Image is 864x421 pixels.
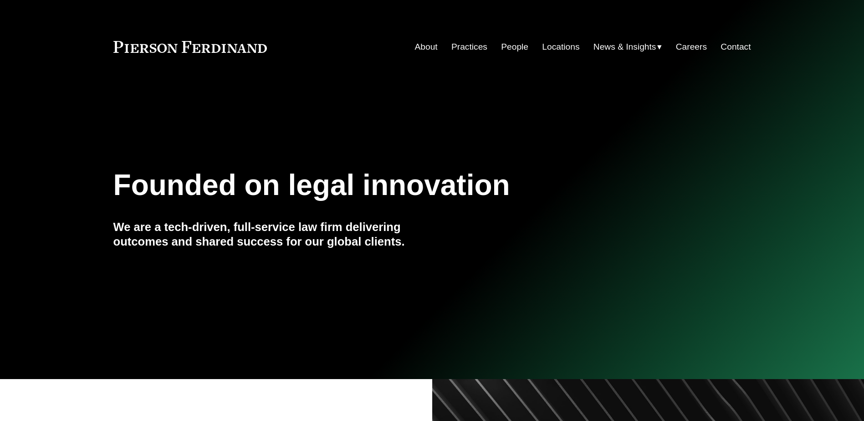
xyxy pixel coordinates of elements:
a: Contact [721,38,751,56]
a: About [415,38,438,56]
a: Practices [451,38,487,56]
a: folder dropdown [593,38,662,56]
h1: Founded on legal innovation [113,169,645,202]
span: News & Insights [593,39,656,55]
a: People [501,38,528,56]
h4: We are a tech-driven, full-service law firm delivering outcomes and shared success for our global... [113,220,432,249]
a: Careers [676,38,707,56]
a: Locations [542,38,579,56]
